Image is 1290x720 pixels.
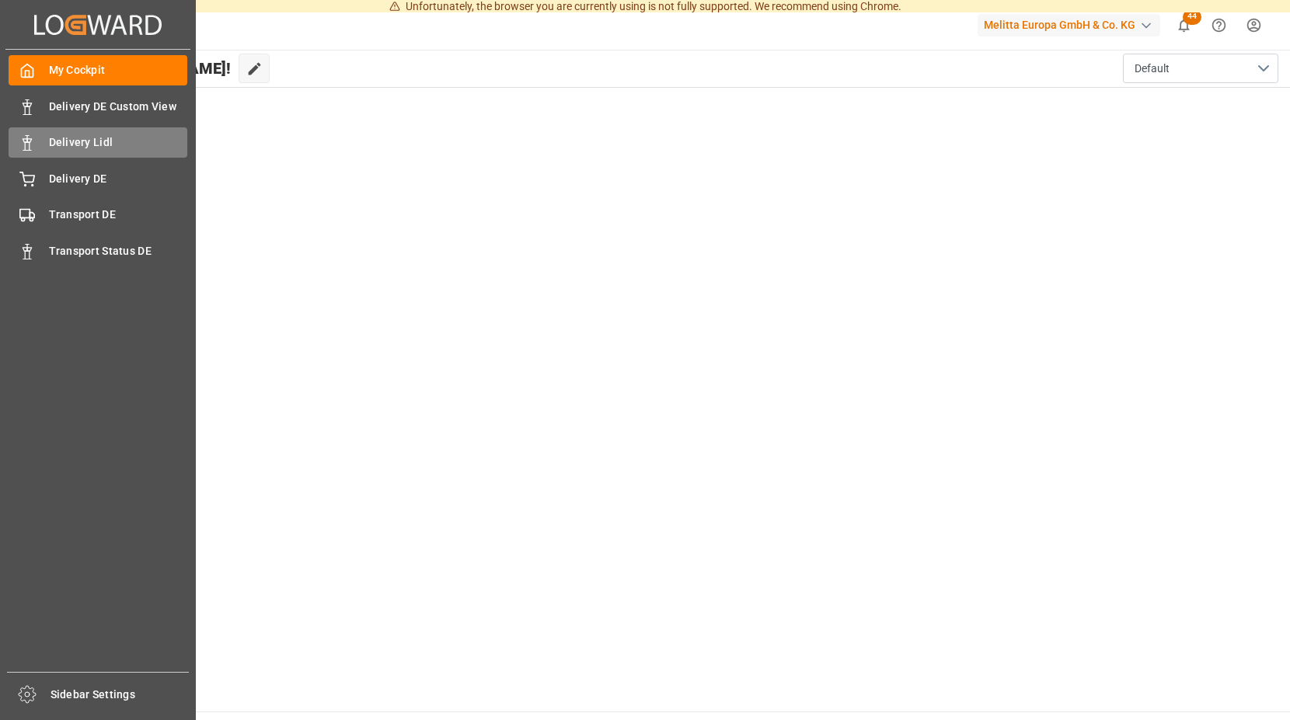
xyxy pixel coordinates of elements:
[49,171,188,187] span: Delivery DE
[49,134,188,151] span: Delivery Lidl
[9,235,187,266] a: Transport Status DE
[9,55,187,85] a: My Cockpit
[1135,61,1170,77] span: Default
[1183,9,1201,25] span: 44
[9,91,187,121] a: Delivery DE Custom View
[978,14,1160,37] div: Melitta Europa GmbH & Co. KG
[9,127,187,158] a: Delivery Lidl
[1201,8,1236,43] button: Help Center
[49,207,188,223] span: Transport DE
[49,243,188,259] span: Transport Status DE
[1166,8,1201,43] button: show 44 new notifications
[978,10,1166,40] button: Melitta Europa GmbH & Co. KG
[51,687,190,703] span: Sidebar Settings
[9,200,187,230] a: Transport DE
[49,62,188,78] span: My Cockpit
[9,163,187,193] a: Delivery DE
[49,99,188,115] span: Delivery DE Custom View
[1123,54,1278,83] button: open menu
